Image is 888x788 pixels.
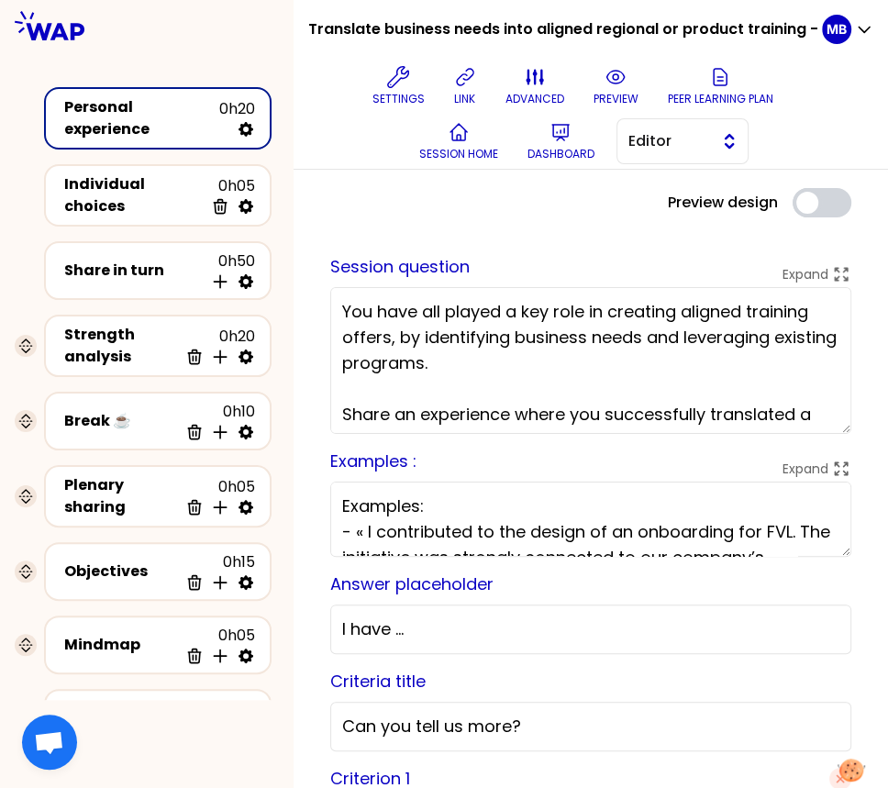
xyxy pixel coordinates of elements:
button: Settings [365,59,432,114]
label: Answer placeholder [330,572,494,595]
div: Share your feedback [64,698,204,742]
textarea: You have all played a key role in creating aligned training offers, by identifying business needs... [330,287,851,434]
label: Preview design [668,192,778,214]
p: Peer learning plan [668,92,773,106]
button: Session home [412,114,505,169]
p: Settings [372,92,425,106]
div: 0h05 [178,476,255,516]
div: Strength analysis [64,324,178,368]
p: Session home [419,147,498,161]
div: Share in turn [64,260,204,282]
button: Editor [616,118,749,164]
div: 0h15 [178,551,255,592]
div: 0h50 [204,250,255,291]
textarea: Examples: - « I contributed to the design of an onboarding for FVL. The initiative was strongly c... [330,482,851,557]
label: Examples : [330,449,416,472]
div: 0h20 [219,98,255,139]
p: link [454,92,475,106]
span: Editor [628,130,711,152]
button: Peer learning plan [660,59,781,114]
div: 0h20 [178,326,255,366]
p: preview [594,92,638,106]
p: Expand [783,460,828,478]
label: Session question [330,255,470,278]
div: Ouvrir le chat [22,715,77,770]
div: Objectives [64,560,178,583]
div: 0h10 [178,401,255,441]
div: Mindmap [64,634,178,656]
p: MB [827,20,847,39]
div: 0h05 [204,175,255,216]
button: Dashboard [520,114,602,169]
p: advanced [505,92,564,106]
button: link [447,59,483,114]
button: advanced [498,59,572,114]
div: Break ☕️ [64,410,178,432]
div: Personal experience [64,96,219,140]
label: Criteria title [330,670,426,693]
button: preview [586,59,646,114]
p: Expand [783,265,828,283]
div: 0h05 [178,625,255,665]
p: Dashboard [527,147,594,161]
div: Individual choices [64,173,204,217]
div: Plenary sharing [64,474,178,518]
button: MB [822,15,873,44]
